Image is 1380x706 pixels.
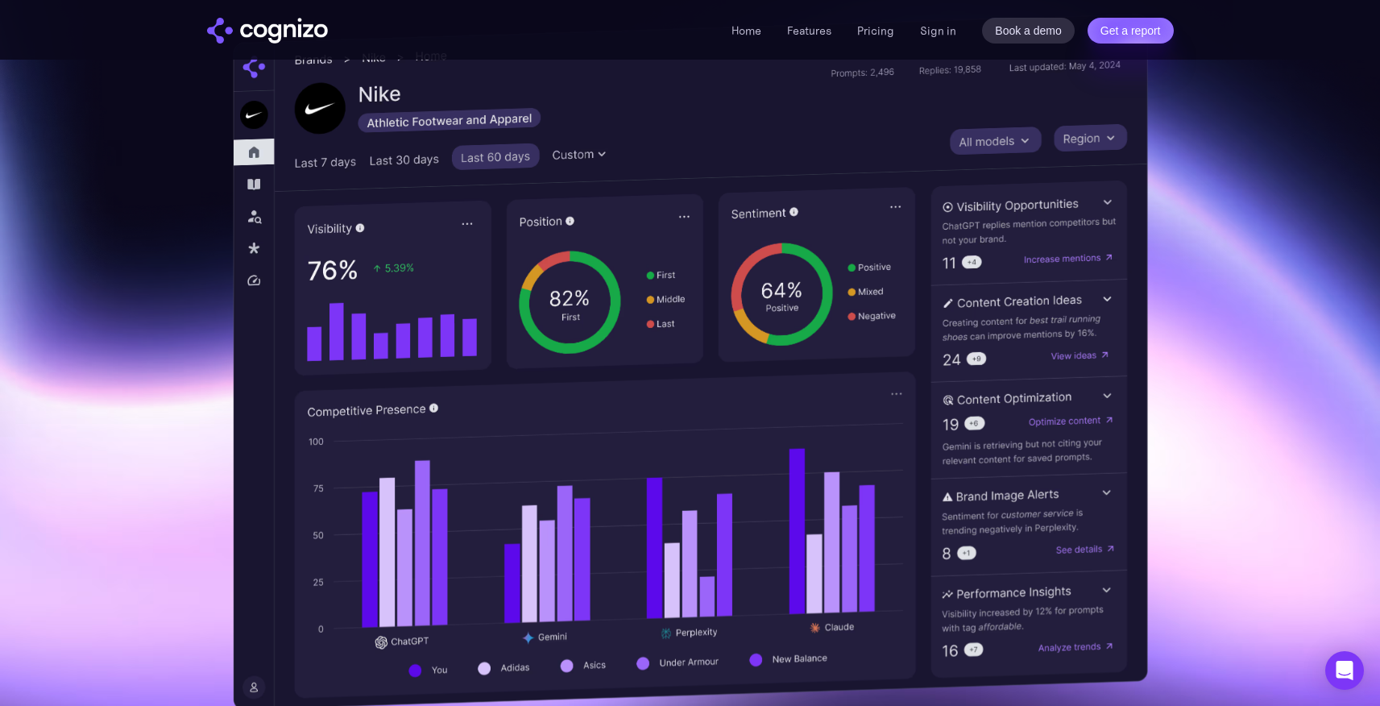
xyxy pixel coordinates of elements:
[1088,18,1174,44] a: Get a report
[787,23,831,38] a: Features
[207,18,328,44] a: home
[731,23,761,38] a: Home
[207,18,328,44] img: cognizo logo
[982,18,1075,44] a: Book a demo
[1325,651,1364,690] div: Open Intercom Messenger
[920,21,956,40] a: Sign in
[857,23,894,38] a: Pricing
